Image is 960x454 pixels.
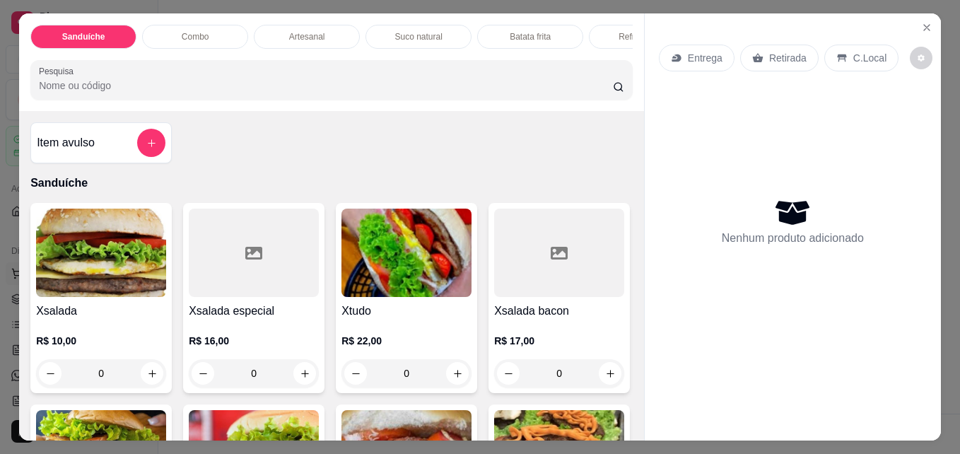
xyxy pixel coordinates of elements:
p: C.Local [853,51,886,65]
button: decrease-product-quantity [39,362,62,385]
button: increase-product-quantity [141,362,163,385]
button: add-separate-item [137,129,165,157]
p: Retirada [769,51,807,65]
p: Suco natural [394,31,442,42]
p: Artesanal [289,31,325,42]
p: R$ 16,00 [189,334,319,348]
h4: Xsalada especial [189,303,319,320]
button: decrease-product-quantity [344,362,367,385]
input: Pesquisa [39,78,613,93]
button: decrease-product-quantity [910,47,932,69]
p: Nenhum produto adicionado [722,230,864,247]
p: R$ 22,00 [341,334,472,348]
p: Refrigerante [619,31,665,42]
h4: Xsalada bacon [494,303,624,320]
label: Pesquisa [39,65,78,77]
button: decrease-product-quantity [192,362,214,385]
h4: Xtudo [341,303,472,320]
p: Batata frita [510,31,551,42]
button: increase-product-quantity [599,362,621,385]
button: increase-product-quantity [446,362,469,385]
p: Sanduíche [62,31,105,42]
button: increase-product-quantity [293,362,316,385]
button: decrease-product-quantity [497,362,520,385]
button: Close [915,16,938,39]
p: R$ 10,00 [36,334,166,348]
p: Entrega [688,51,722,65]
img: product-image [341,209,472,297]
p: Sanduíche [30,175,633,192]
h4: Item avulso [37,134,95,151]
p: Combo [182,31,209,42]
h4: Xsalada [36,303,166,320]
img: product-image [36,209,166,297]
p: R$ 17,00 [494,334,624,348]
